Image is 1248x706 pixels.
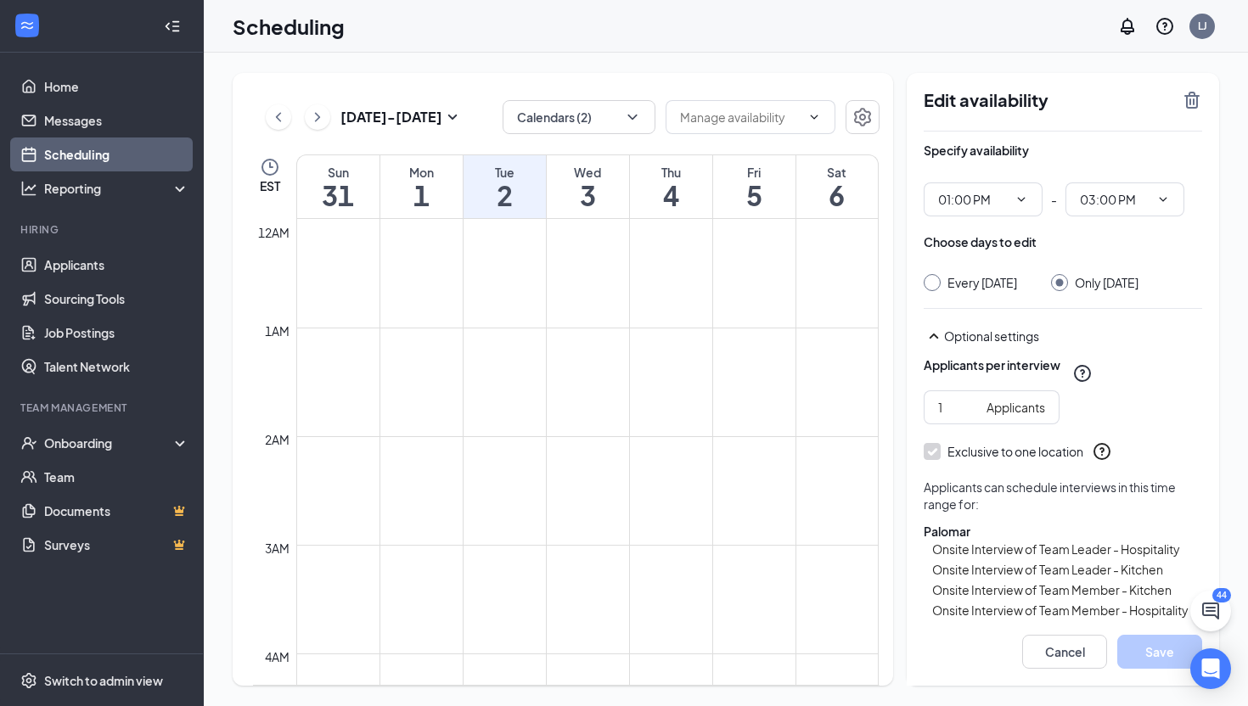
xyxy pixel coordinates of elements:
a: August 31, 2025 [297,155,379,218]
span: Onsite Interview of Team Member - Kitchen [932,580,1202,599]
a: Team [44,460,189,494]
svg: Notifications [1117,16,1138,36]
a: Home [44,70,189,104]
button: ChevronLeft [266,104,291,130]
div: 2am [261,430,293,449]
a: September 1, 2025 [380,155,463,218]
a: September 3, 2025 [547,155,629,218]
div: Sun [297,164,379,181]
div: Only [DATE] [1075,274,1138,291]
a: Messages [44,104,189,137]
a: SurveysCrown [44,528,189,562]
div: Applicants can schedule interviews in this time range for: [924,479,1202,513]
svg: QuestionInfo [1092,441,1112,462]
a: DocumentsCrown [44,494,189,528]
div: Wed [547,164,629,181]
svg: WorkstreamLogo [19,17,36,34]
h1: 5 [713,181,795,210]
svg: Analysis [20,180,37,197]
button: Settings [846,100,880,134]
svg: ChevronDown [624,109,641,126]
div: Palomar [924,523,1202,540]
svg: ChevronDown [1015,193,1028,206]
div: 1am [261,322,293,340]
svg: UserCheck [20,434,37,451]
svg: QuestionInfo [1155,16,1175,36]
svg: QuestionInfo [1072,363,1093,384]
a: Applicants [44,248,189,282]
div: Applicants [987,398,1045,417]
svg: ChatActive [1200,601,1221,621]
div: Fri [713,164,795,181]
svg: SmallChevronUp [924,326,944,346]
span: Onsite Interview of Team Member - Hospitality [932,601,1202,619]
svg: TrashOutline [1182,90,1202,110]
div: 44 [1212,588,1231,602]
button: ChevronRight [305,104,330,130]
span: EST [260,177,280,194]
a: September 6, 2025 [796,155,879,218]
h1: 31 [297,181,379,210]
button: Save [1117,635,1202,669]
div: Specify availability [924,142,1029,159]
button: Calendars (2)ChevronDown [503,100,655,134]
svg: Clock [260,157,280,177]
h2: Edit availability [924,90,1172,110]
a: September 5, 2025 [713,155,795,218]
h1: 6 [796,181,879,210]
div: Open Intercom Messenger [1190,648,1231,689]
a: Sourcing Tools [44,282,189,316]
div: Tue [464,164,546,181]
div: - [924,182,1202,216]
svg: SmallChevronDown [442,107,463,127]
div: Exclusive to one location [947,443,1083,460]
input: Manage availability [680,108,801,126]
div: Optional settings [944,328,1202,345]
h1: Scheduling [233,12,345,41]
div: Optional settings [924,326,1202,346]
svg: ChevronLeft [270,107,287,127]
div: Every [DATE] [947,274,1017,291]
div: 12am [255,223,293,242]
svg: Settings [852,107,873,127]
div: Onboarding [44,434,175,451]
h1: 4 [630,181,712,210]
a: Scheduling [44,137,189,171]
a: Talent Network [44,350,189,384]
svg: ChevronDown [1156,193,1170,206]
h3: [DATE] - [DATE] [340,108,442,126]
div: Applicants per interview [924,356,1060,373]
div: Reporting [44,180,190,197]
button: ChatActive [1190,591,1231,631]
svg: Settings [20,672,37,689]
div: 3am [261,539,293,558]
h1: 2 [464,181,546,210]
h1: 3 [547,181,629,210]
span: Onsite Interview of Team Leader - Kitchen [932,560,1202,579]
a: September 2, 2025 [464,155,546,218]
svg: Collapse [164,18,181,35]
div: LJ [1198,19,1207,33]
button: Cancel [1022,635,1107,669]
div: Thu [630,164,712,181]
div: Switch to admin view [44,672,163,689]
div: Sat [796,164,879,181]
svg: ChevronDown [807,110,821,124]
div: 4am [261,647,293,666]
div: Mon [380,164,463,181]
a: Job Postings [44,316,189,350]
div: Team Management [20,401,186,415]
div: Hiring [20,222,186,237]
div: Choose days to edit [924,233,1037,250]
h1: 1 [380,181,463,210]
a: September 4, 2025 [630,155,712,218]
span: Onsite Interview of Team Leader - Hospitality [932,540,1202,558]
svg: ChevronRight [309,107,326,127]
